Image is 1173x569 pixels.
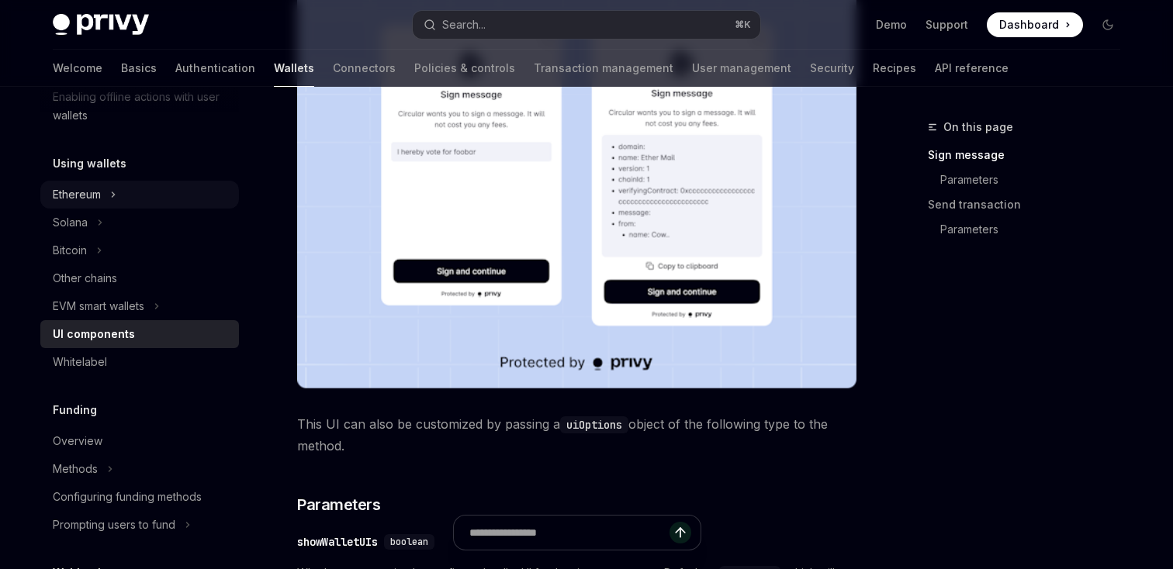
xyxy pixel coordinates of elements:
div: Configuring funding methods [53,488,202,506]
a: Demo [876,17,907,33]
a: Configuring funding methods [40,483,239,511]
a: UI components [40,320,239,348]
button: Methods [40,455,239,483]
a: Policies & controls [414,50,515,87]
button: Solana [40,209,239,236]
a: Basics [121,50,157,87]
a: Transaction management [534,50,673,87]
button: Search...⌘K [413,11,760,39]
a: Support [926,17,968,33]
input: Ask a question... [469,516,670,550]
a: Authentication [175,50,255,87]
button: Ethereum [40,181,239,209]
button: Toggle dark mode [1095,12,1120,37]
div: UI components [53,325,135,343]
div: Whitelabel [53,353,107,371]
a: Dashboard [987,12,1083,37]
a: User management [692,50,791,87]
div: Solana [53,213,88,232]
a: Parameters [928,167,1133,192]
a: Overview [40,427,239,455]
span: Parameters [297,494,380,516]
a: Parameters [928,217,1133,242]
span: This UI can also be customized by passing a object of the following type to the method. [297,413,856,457]
button: Send message [670,522,691,543]
div: Prompting users to fund [53,516,175,534]
span: Dashboard [999,17,1059,33]
h5: Using wallets [53,154,126,173]
h5: Funding [53,401,97,419]
button: Prompting users to fund [40,511,239,539]
a: Sign message [928,143,1133,167]
a: Whitelabel [40,348,239,376]
a: Connectors [333,50,396,87]
div: Bitcoin [53,241,87,260]
div: Ethereum [53,185,101,204]
a: Send transaction [928,192,1133,217]
a: Welcome [53,50,102,87]
button: Bitcoin [40,236,239,264]
button: EVM smart wallets [40,292,239,320]
code: uiOptions [560,416,628,433]
img: dark logo [53,14,149,36]
span: On this page [943,118,1013,136]
div: Overview [53,432,102,450]
div: Methods [53,460,98,478]
a: Wallets [274,50,314,87]
div: Other chains [53,269,117,288]
div: Search... [442,16,486,34]
div: EVM smart wallets [53,297,144,316]
a: Security [810,50,854,87]
span: ⌘ K [735,19,751,31]
a: Recipes [873,50,916,87]
a: Other chains [40,264,239,292]
a: API reference [935,50,1009,87]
